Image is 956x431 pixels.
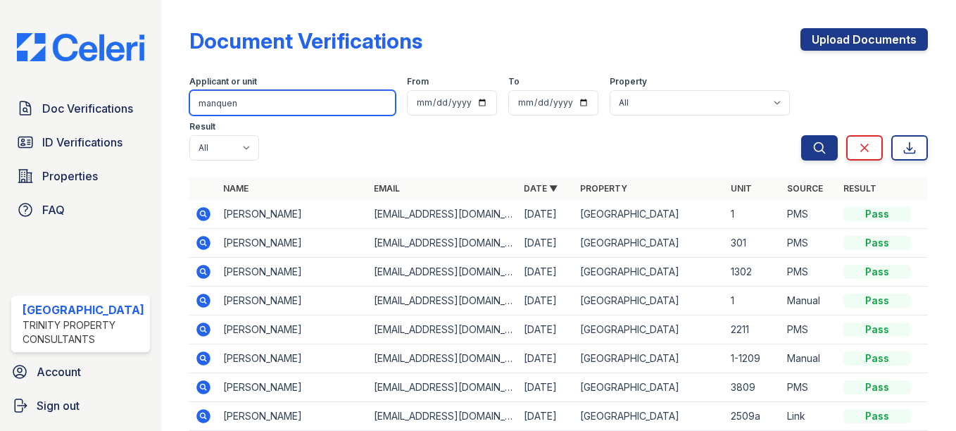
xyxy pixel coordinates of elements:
label: From [407,76,429,87]
td: Manual [781,287,838,316]
td: [GEOGRAPHIC_DATA] [574,316,725,344]
span: Account [37,363,81,380]
span: Doc Verifications [42,100,133,117]
td: Manual [781,344,838,373]
td: [GEOGRAPHIC_DATA] [574,200,725,229]
div: Trinity Property Consultants [23,318,144,346]
td: [PERSON_NAME] [218,229,368,258]
td: [EMAIL_ADDRESS][DOMAIN_NAME] [368,344,519,373]
div: Pass [843,294,911,308]
a: Upload Documents [800,28,928,51]
td: [EMAIL_ADDRESS][DOMAIN_NAME] [368,316,519,344]
td: 301 [725,229,781,258]
td: [GEOGRAPHIC_DATA] [574,287,725,316]
td: [GEOGRAPHIC_DATA] [574,402,725,431]
a: Property [580,183,627,194]
td: 3809 [725,373,781,402]
a: Account [6,358,156,386]
td: [DATE] [518,402,574,431]
a: FAQ [11,196,150,224]
td: [PERSON_NAME] [218,373,368,402]
span: FAQ [42,201,65,218]
a: Properties [11,162,150,190]
td: [DATE] [518,287,574,316]
label: Property [610,76,647,87]
td: [PERSON_NAME] [218,344,368,373]
td: [PERSON_NAME] [218,287,368,316]
div: Pass [843,207,911,221]
a: Doc Verifications [11,94,150,123]
td: [DATE] [518,229,574,258]
td: [GEOGRAPHIC_DATA] [574,344,725,373]
td: PMS [781,373,838,402]
a: Unit [731,183,752,194]
td: [GEOGRAPHIC_DATA] [574,258,725,287]
td: 2509a [725,402,781,431]
span: Properties [42,168,98,185]
td: PMS [781,229,838,258]
img: CE_Logo_Blue-a8612792a0a2168367f1c8372b55b34899dd931a85d93a1a3d3e32e68fde9ad4.png [6,33,156,62]
div: Document Verifications [189,28,422,54]
span: ID Verifications [42,134,122,151]
td: [DATE] [518,200,574,229]
td: [EMAIL_ADDRESS][DOMAIN_NAME] [368,200,519,229]
td: [GEOGRAPHIC_DATA] [574,229,725,258]
a: Source [787,183,823,194]
td: [EMAIL_ADDRESS][DOMAIN_NAME] [368,229,519,258]
label: Applicant or unit [189,76,257,87]
td: [DATE] [518,373,574,402]
td: [EMAIL_ADDRESS][DOMAIN_NAME] [368,373,519,402]
td: [EMAIL_ADDRESS][DOMAIN_NAME] [368,402,519,431]
td: [PERSON_NAME] [218,200,368,229]
a: Sign out [6,392,156,420]
td: Link [781,402,838,431]
td: [PERSON_NAME] [218,316,368,344]
div: Pass [843,236,911,250]
a: ID Verifications [11,128,150,156]
label: Result [189,121,215,132]
td: [EMAIL_ADDRESS][DOMAIN_NAME] [368,287,519,316]
label: To [508,76,520,87]
a: Name [223,183,249,194]
span: Sign out [37,397,80,414]
td: 1 [725,287,781,316]
a: Result [843,183,876,194]
td: PMS [781,316,838,344]
td: [DATE] [518,316,574,344]
input: Search by name, email, or unit number [189,90,396,115]
td: 1 [725,200,781,229]
a: Email [374,183,400,194]
td: [DATE] [518,344,574,373]
div: [GEOGRAPHIC_DATA] [23,301,144,318]
div: Pass [843,380,911,394]
td: PMS [781,200,838,229]
td: [DATE] [518,258,574,287]
td: PMS [781,258,838,287]
a: Date ▼ [524,183,558,194]
td: 1302 [725,258,781,287]
div: Pass [843,409,911,423]
td: 1-1209 [725,344,781,373]
td: [GEOGRAPHIC_DATA] [574,373,725,402]
td: [EMAIL_ADDRESS][DOMAIN_NAME] [368,258,519,287]
td: [PERSON_NAME] [218,402,368,431]
td: [PERSON_NAME] [218,258,368,287]
td: 2211 [725,316,781,344]
div: Pass [843,265,911,279]
div: Pass [843,323,911,337]
div: Pass [843,351,911,366]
